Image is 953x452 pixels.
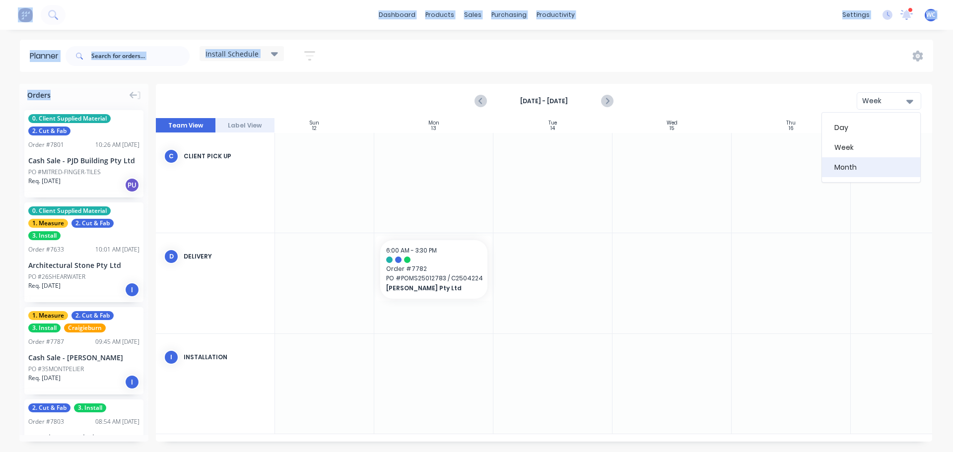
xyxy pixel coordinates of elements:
[548,120,557,126] div: Tue
[431,126,436,131] div: 13
[28,323,61,332] span: 3. Install
[28,432,139,443] div: Jotomi Stone Solutions
[95,337,139,346] div: 09:45 AM [DATE]
[95,417,139,426] div: 08:54 AM [DATE]
[789,126,794,131] div: 16
[667,120,678,126] div: Wed
[420,7,459,22] div: products
[28,403,70,412] span: 2. Cut & Fab
[837,7,875,22] div: settings
[822,118,920,137] div: Day
[28,417,64,426] div: Order # 7803
[28,114,111,123] span: 0. Client Supplied Material
[386,274,481,283] span: PO # POMS25012783 / C2504224
[28,245,64,254] div: Order # 7633
[822,157,920,177] div: Month
[857,92,921,110] button: Week
[184,152,267,161] div: Client Pick Up
[862,96,908,106] div: Week
[486,7,532,22] div: purchasing
[28,272,85,281] div: PO #26SHEARWATER
[532,7,580,22] div: productivity
[125,282,139,297] div: I
[926,10,936,19] span: WC
[205,49,259,59] span: Install Schedule
[386,246,437,255] span: 6:00 AM - 3:30 PM
[28,168,101,177] div: PO #MITRED-FINGER-TILES
[374,7,420,22] a: dashboard
[18,7,33,22] img: Factory
[27,90,51,100] span: Orders
[28,311,68,320] span: 1. Measure
[28,177,61,186] span: Req. [DATE]
[71,219,114,228] span: 2. Cut & Fab
[71,311,114,320] span: 2. Cut & Fab
[28,352,139,363] div: Cash Sale - [PERSON_NAME]
[184,252,267,261] div: Delivery
[670,126,674,131] div: 15
[215,118,275,133] button: Label View
[156,118,215,133] button: Team View
[786,120,796,126] div: Thu
[30,50,64,62] div: Planner
[28,127,70,135] span: 2. Cut & Fab
[28,260,139,270] div: Architectural Stone Pty Ltd
[28,337,64,346] div: Order # 7787
[494,97,594,106] strong: [DATE] - [DATE]
[28,231,61,240] span: 3. Install
[164,350,179,365] div: I
[164,249,179,264] div: D
[28,374,61,383] span: Req. [DATE]
[28,140,64,149] div: Order # 7801
[386,284,472,293] span: [PERSON_NAME] Pty Ltd
[164,149,179,164] div: C
[428,120,439,126] div: Mon
[125,375,139,389] div: I
[28,365,84,374] div: PO #35MONTPELIER
[312,126,317,131] div: 12
[125,178,139,193] div: PU
[28,219,68,228] span: 1. Measure
[95,140,139,149] div: 10:26 AM [DATE]
[95,245,139,254] div: 10:01 AM [DATE]
[310,120,319,126] div: Sun
[28,155,139,166] div: Cash Sale - PJD Building Pty Ltd
[386,264,481,273] span: Order # 7782
[64,323,106,332] span: Craigieburn
[459,7,486,22] div: sales
[74,403,106,412] span: 3. Install
[28,206,111,215] span: 0. Client Supplied Material
[184,353,267,362] div: Installation
[28,281,61,290] span: Req. [DATE]
[550,126,555,131] div: 14
[822,137,920,157] div: Week
[91,46,190,66] input: Search for orders...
